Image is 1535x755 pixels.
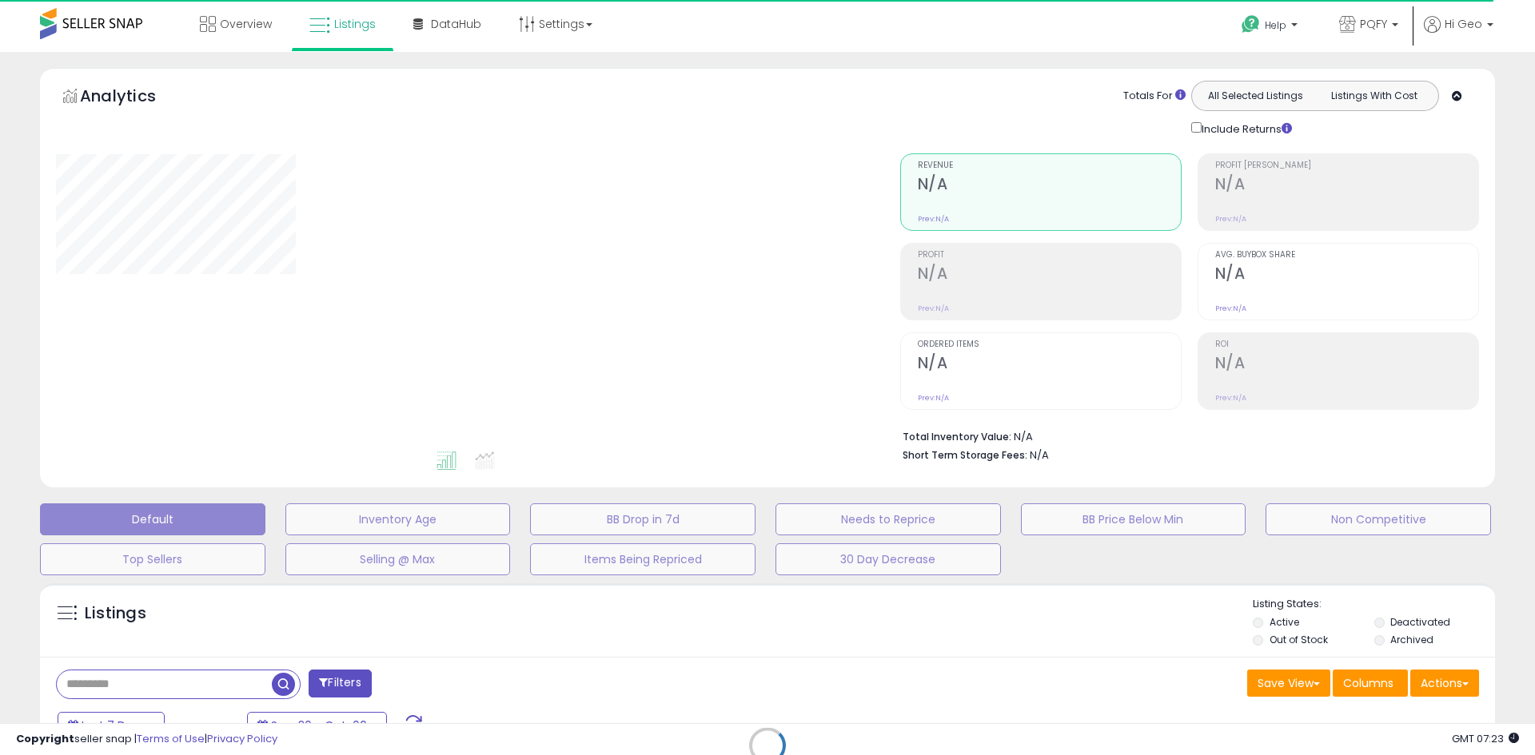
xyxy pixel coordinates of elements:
[903,430,1011,443] b: Total Inventory Value:
[1215,214,1246,224] small: Prev: N/A
[1123,89,1186,104] div: Totals For
[530,543,756,575] button: Items Being Repriced
[903,426,1467,445] li: N/A
[1229,2,1314,52] a: Help
[1030,447,1049,463] span: N/A
[1215,393,1246,403] small: Prev: N/A
[1215,161,1478,170] span: Profit [PERSON_NAME]
[918,161,1181,170] span: Revenue
[1215,264,1478,286] h2: N/A
[1215,175,1478,197] h2: N/A
[220,16,272,32] span: Overview
[431,16,481,32] span: DataHub
[285,543,511,575] button: Selling @ Max
[918,175,1181,197] h2: N/A
[918,304,949,313] small: Prev: N/A
[1021,503,1246,535] button: BB Price Below Min
[1215,304,1246,313] small: Prev: N/A
[1424,16,1493,52] a: Hi Geo
[1215,340,1478,349] span: ROI
[775,503,1001,535] button: Needs to Reprice
[1179,119,1311,137] div: Include Returns
[16,732,277,747] div: seller snap | |
[918,251,1181,260] span: Profit
[918,264,1181,286] h2: N/A
[903,448,1027,462] b: Short Term Storage Fees:
[40,543,265,575] button: Top Sellers
[40,503,265,535] button: Default
[1265,18,1286,32] span: Help
[16,731,74,746] strong: Copyright
[1445,16,1482,32] span: Hi Geo
[918,354,1181,376] h2: N/A
[918,214,949,224] small: Prev: N/A
[530,503,756,535] button: BB Drop in 7d
[1266,503,1491,535] button: Non Competitive
[775,543,1001,575] button: 30 Day Decrease
[1196,85,1315,106] button: All Selected Listings
[918,340,1181,349] span: Ordered Items
[334,16,376,32] span: Listings
[1215,354,1478,376] h2: N/A
[1215,251,1478,260] span: Avg. Buybox Share
[285,503,511,535] button: Inventory Age
[80,85,187,111] h5: Analytics
[1314,85,1433,106] button: Listings With Cost
[1360,16,1387,32] span: PQFY
[918,393,949,403] small: Prev: N/A
[1241,14,1261,34] i: Get Help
